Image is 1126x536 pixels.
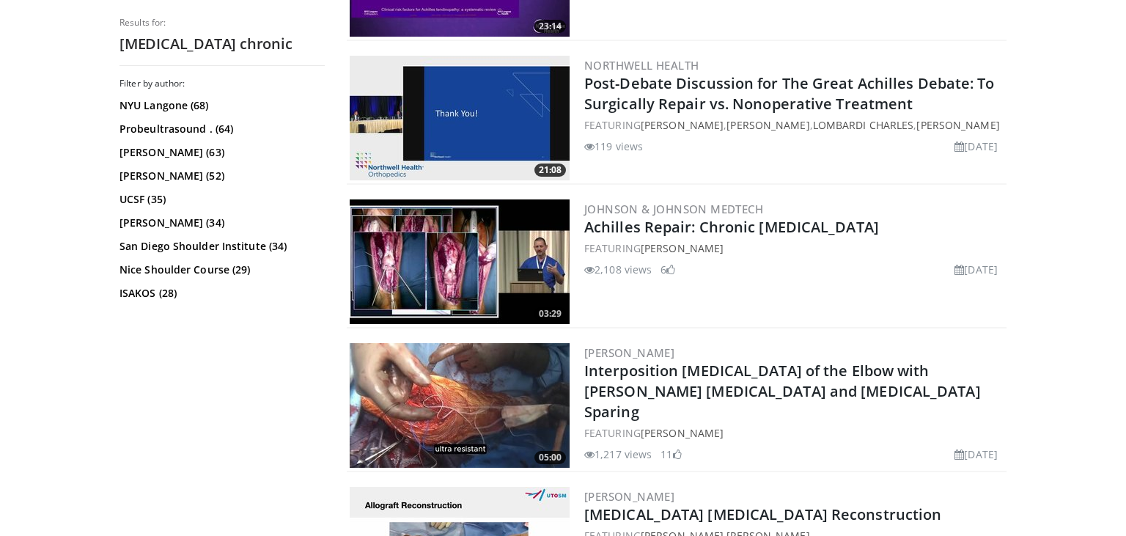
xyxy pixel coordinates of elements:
[584,504,941,524] a: [MEDICAL_DATA] [MEDICAL_DATA] Reconstruction
[584,117,1004,133] div: FEATURING , , ,
[534,164,566,177] span: 21:08
[119,192,321,207] a: UCSF (35)
[584,139,643,154] li: 119 views
[119,122,321,136] a: Probeultrasound . (64)
[584,241,1004,256] div: FEATURING
[119,216,321,230] a: [PERSON_NAME] (34)
[350,199,570,324] img: 299d6d46-057b-4ad3-a6bf-71592f13a71a.300x170_q85_crop-smart_upscale.jpg
[119,239,321,254] a: San Diego Shoulder Institute (34)
[534,307,566,320] span: 03:29
[350,343,570,468] img: 355e9296-3ded-4e3d-97b4-201fbff8266b.300x170_q85_crop-smart_upscale.jpg
[584,447,652,462] li: 1,217 views
[660,262,675,277] li: 6
[584,262,652,277] li: 2,108 views
[954,262,998,277] li: [DATE]
[119,34,325,54] h2: [MEDICAL_DATA] chronic
[584,425,1004,441] div: FEATURING
[534,451,566,464] span: 05:00
[954,139,998,154] li: [DATE]
[119,286,321,301] a: ISAKOS (28)
[584,58,699,73] a: Northwell Health
[350,199,570,324] a: 03:29
[119,98,321,113] a: NYU Langone (68)
[726,118,809,132] a: [PERSON_NAME]
[641,118,724,132] a: [PERSON_NAME]
[350,56,570,180] img: 4bb014ec-64ea-414f-a231-cd93d54ea734.300x170_q85_crop-smart_upscale.jpg
[584,217,879,237] a: Achilles Repair: Chronic [MEDICAL_DATA]
[534,20,566,33] span: 23:14
[584,345,674,360] a: [PERSON_NAME]
[954,447,998,462] li: [DATE]
[350,56,570,180] a: 21:08
[119,78,325,89] h3: Filter by author:
[660,447,681,462] li: 11
[584,202,763,216] a: Johnson & Johnson MedTech
[584,489,674,504] a: [PERSON_NAME]
[119,145,321,160] a: [PERSON_NAME] (63)
[584,73,995,114] a: Post-Debate Discussion for The Great Achilles Debate: To Surgically Repair vs. Nonoperative Treat...
[916,118,999,132] a: [PERSON_NAME]
[119,17,325,29] p: Results for:
[813,118,914,132] a: Lombardi Charles
[350,343,570,468] a: 05:00
[584,361,981,422] a: Interposition [MEDICAL_DATA] of the Elbow with [PERSON_NAME] [MEDICAL_DATA] and [MEDICAL_DATA] Sp...
[641,241,724,255] a: [PERSON_NAME]
[119,169,321,183] a: [PERSON_NAME] (52)
[119,263,321,277] a: Nice Shoulder Course (29)
[641,426,724,440] a: [PERSON_NAME]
